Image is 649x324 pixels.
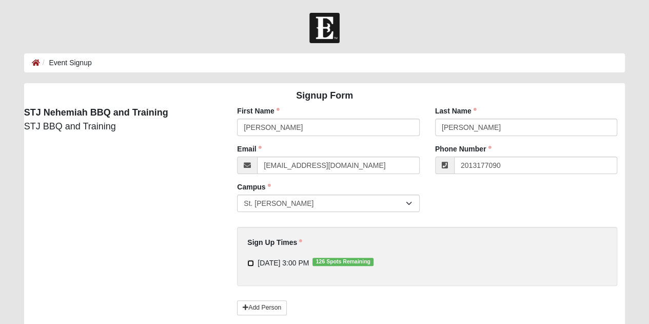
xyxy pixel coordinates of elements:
[312,258,373,266] span: 126 Spots Remaining
[237,144,261,154] label: Email
[237,300,287,315] a: Add Person
[435,144,491,154] label: Phone Number
[237,182,270,192] label: Campus
[247,237,302,247] label: Sign Up Times
[24,90,625,102] h4: Signup Form
[309,13,340,43] img: Church of Eleven22 Logo
[247,260,254,266] input: [DATE] 3:00 PM126 Spots Remaining
[237,106,279,116] label: First Name
[16,106,222,134] div: STJ BBQ and Training
[435,106,477,116] label: Last Name
[40,58,92,68] li: Event Signup
[24,107,168,118] strong: STJ Nehemiah BBQ and Training
[258,259,309,267] span: [DATE] 3:00 PM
